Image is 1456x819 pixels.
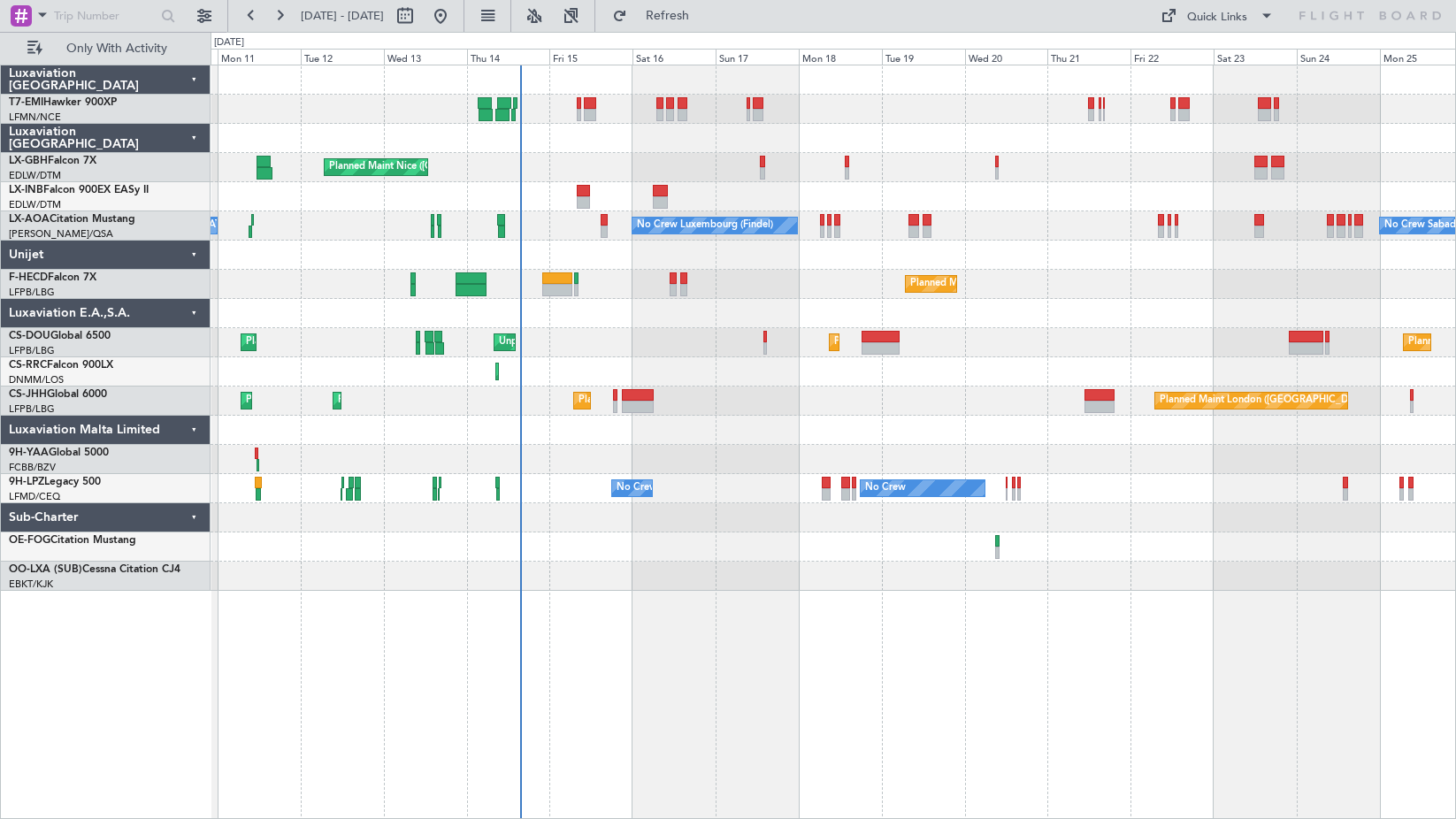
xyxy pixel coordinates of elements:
[301,8,384,24] span: [DATE] - [DATE]
[1187,9,1247,27] div: Quick Links
[9,185,149,195] a: LX-INBFalcon 900EX EASy II
[467,49,550,65] div: Thu 14
[9,169,61,182] a: EDLW/DTM
[9,477,44,487] span: 9H-LPZ
[9,564,180,575] a: OO-LXA (SUB)Cessna Citation CJ4
[9,448,49,458] span: 9H-YAA
[716,49,799,65] div: Sun 17
[1160,387,1371,414] div: Planned Maint London ([GEOGRAPHIC_DATA])
[9,402,55,416] a: LFPB/LBG
[9,97,117,108] a: T7-EMIHawker 900XP
[9,185,43,195] span: LX-INB
[882,49,965,65] div: Tue 19
[9,272,96,283] a: F-HECDFalcon 7X
[54,3,156,29] input: Trip Number
[632,49,716,65] div: Sat 16
[9,214,135,225] a: LX-AOACitation Mustang
[9,214,50,225] span: LX-AOA
[1214,49,1297,65] div: Sat 23
[1047,49,1130,65] div: Thu 21
[499,329,790,356] div: Unplanned Maint [GEOGRAPHIC_DATA] ([GEOGRAPHIC_DATA])
[631,10,705,22] span: Refresh
[9,373,64,387] a: DNMM/LOS
[617,475,657,501] div: No Crew
[1152,2,1283,30] button: Quick Links
[965,49,1048,65] div: Wed 20
[549,49,632,65] div: Fri 15
[9,448,109,458] a: 9H-YAAGlobal 5000
[834,329,1113,356] div: Planned Maint [GEOGRAPHIC_DATA] ([GEOGRAPHIC_DATA])
[246,329,525,356] div: Planned Maint [GEOGRAPHIC_DATA] ([GEOGRAPHIC_DATA])
[9,111,61,124] a: LFMN/NCE
[9,272,48,283] span: F-HECD
[46,42,187,55] span: Only With Activity
[1130,49,1214,65] div: Fri 22
[604,2,710,30] button: Refresh
[9,477,101,487] a: 9H-LPZLegacy 500
[218,49,301,65] div: Mon 11
[865,475,906,501] div: No Crew
[9,564,82,575] span: OO-LXA (SUB)
[9,578,53,591] a: EBKT/KJK
[301,49,384,65] div: Tue 12
[9,490,60,503] a: LFMD/CEQ
[338,387,617,414] div: Planned Maint [GEOGRAPHIC_DATA] ([GEOGRAPHIC_DATA])
[9,389,47,400] span: CS-JHH
[214,35,244,50] div: [DATE]
[384,49,467,65] div: Wed 13
[9,535,50,546] span: OE-FOG
[329,154,526,180] div: Planned Maint Nice ([GEOGRAPHIC_DATA])
[579,387,857,414] div: Planned Maint [GEOGRAPHIC_DATA] ([GEOGRAPHIC_DATA])
[9,360,47,371] span: CS-RRC
[799,49,882,65] div: Mon 18
[9,156,96,166] a: LX-GBHFalcon 7X
[9,198,61,211] a: EDLW/DTM
[9,286,55,299] a: LFPB/LBG
[9,156,48,166] span: LX-GBH
[9,389,107,400] a: CS-JHHGlobal 6000
[19,34,192,63] button: Only With Activity
[910,271,1189,297] div: Planned Maint [GEOGRAPHIC_DATA] ([GEOGRAPHIC_DATA])
[9,461,56,474] a: FCBB/BZV
[9,360,113,371] a: CS-RRCFalcon 900LX
[9,97,43,108] span: T7-EMI
[9,344,55,357] a: LFPB/LBG
[637,212,773,239] div: No Crew Luxembourg (Findel)
[9,535,136,546] a: OE-FOGCitation Mustang
[246,387,525,414] div: Planned Maint [GEOGRAPHIC_DATA] ([GEOGRAPHIC_DATA])
[9,331,111,341] a: CS-DOUGlobal 6500
[9,227,113,241] a: [PERSON_NAME]/QSA
[9,331,50,341] span: CS-DOU
[1297,49,1380,65] div: Sun 24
